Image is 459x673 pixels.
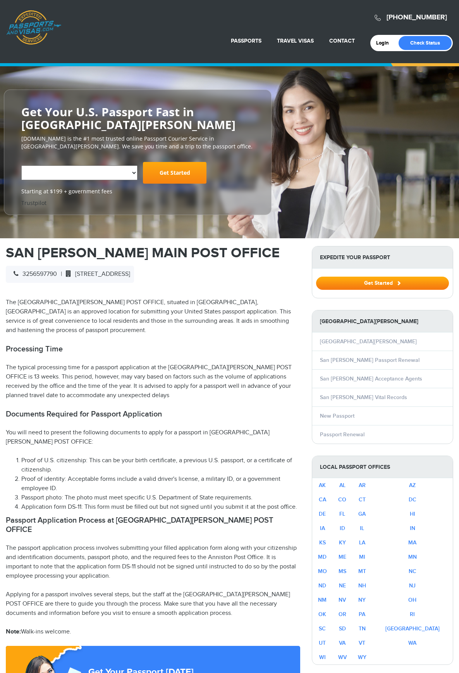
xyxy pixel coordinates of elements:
[339,554,346,560] a: ME
[409,568,416,575] a: NC
[409,496,416,503] a: DC
[385,625,440,632] a: [GEOGRAPHIC_DATA]
[316,277,449,290] button: Get Started
[410,511,415,517] a: HI
[338,496,346,503] a: CO
[319,496,326,503] a: CA
[339,511,345,517] a: FL
[319,625,326,632] a: SC
[21,475,300,493] li: Proof of identity: Acceptable forms include a valid driver's license, a military ID, or a governm...
[339,640,346,646] a: VA
[358,582,366,589] a: NH
[359,539,365,546] a: LA
[359,496,366,503] a: CT
[320,431,364,438] a: Passport Renewal
[329,38,355,44] a: Contact
[319,539,326,546] a: KS
[320,357,419,363] a: San [PERSON_NAME] Passport Renewal
[316,280,449,286] a: Get Started
[410,525,415,532] a: IN
[10,270,57,278] span: 3256597790
[62,270,130,278] span: [STREET_ADDRESS]
[6,246,300,260] h1: SAN [PERSON_NAME] MAIN POST OFFICE
[359,482,366,489] a: AR
[339,597,346,603] a: NV
[318,568,327,575] a: MO
[408,539,416,546] a: MA
[409,582,416,589] a: NJ
[320,525,325,532] a: IA
[318,554,327,560] a: MD
[320,338,417,345] a: [GEOGRAPHIC_DATA][PERSON_NAME]
[319,482,326,489] a: AK
[359,554,365,560] a: MI
[6,628,21,635] strong: Note:
[143,162,206,184] a: Get Started
[339,568,346,575] a: MS
[339,539,346,546] a: KY
[21,199,46,207] a: Trustpilot
[340,525,345,532] a: ID
[338,654,347,661] a: WV
[319,654,326,661] a: WI
[6,544,300,581] p: The passport application process involves submitting your filled application form along with your...
[409,482,416,489] a: AZ
[320,394,407,401] a: San [PERSON_NAME] Vital Records
[358,654,366,661] a: WY
[318,582,326,589] a: ND
[359,640,365,646] a: VT
[318,597,327,603] a: NM
[360,525,364,532] a: IL
[358,568,366,575] a: MT
[399,36,452,50] a: Check Status
[6,298,300,335] p: The [GEOGRAPHIC_DATA][PERSON_NAME] POST OFFICE, situated in [GEOGRAPHIC_DATA], [GEOGRAPHIC_DATA] ...
[6,516,300,534] h2: Passport Application Process at [GEOGRAPHIC_DATA][PERSON_NAME] POST OFFICE
[277,38,314,44] a: Travel Visas
[410,611,415,618] a: RI
[339,582,346,589] a: NE
[21,456,300,475] li: Proof of U.S. citizenship: This can be your birth certificate, a previous U.S. passport, or a cer...
[6,10,61,45] a: Passports & [DOMAIN_NAME]
[339,625,346,632] a: SD
[320,413,354,419] a: New Passport
[6,410,300,419] h2: Documents Required for Passport Application
[320,375,422,382] a: San [PERSON_NAME] Acceptance Agents
[6,266,134,283] div: |
[358,511,366,517] a: GA
[21,188,254,195] span: Starting at $199 + government fees
[339,482,346,489] a: AL
[358,597,366,603] a: NY
[408,640,416,646] a: WA
[6,428,300,447] p: You will need to present the following documents to apply for a passport in [GEOGRAPHIC_DATA][PER...
[231,38,261,44] a: Passports
[6,363,300,400] p: The typical processing time for a passport application at the [GEOGRAPHIC_DATA][PERSON_NAME] POST...
[359,611,365,618] a: PA
[408,554,417,560] a: MN
[376,40,394,46] a: Login
[339,611,346,618] a: OR
[21,503,300,512] li: Application form DS-11: This form must be filled out but not signed until you submit it at the po...
[319,511,326,517] a: DE
[319,640,326,646] a: UT
[408,597,416,603] a: OH
[312,310,453,332] strong: [GEOGRAPHIC_DATA][PERSON_NAME]
[6,344,300,354] h2: Processing Time
[6,627,300,637] p: Walk-ins welcome.
[21,105,254,131] h2: Get Your U.S. Passport Fast in [GEOGRAPHIC_DATA][PERSON_NAME]
[387,13,447,22] a: [PHONE_NUMBER]
[312,246,453,269] strong: Expedite Your Passport
[318,611,326,618] a: OK
[6,590,300,618] p: Applying for a passport involves several steps, but the staff at the [GEOGRAPHIC_DATA][PERSON_NAM...
[312,456,453,478] strong: Local Passport Offices
[21,135,254,150] p: [DOMAIN_NAME] is the #1 most trusted online Passport Courier Service in [GEOGRAPHIC_DATA][PERSON_...
[21,493,300,503] li: Passport photo: The photo must meet specific U.S. Department of State requirements.
[359,625,366,632] a: TN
